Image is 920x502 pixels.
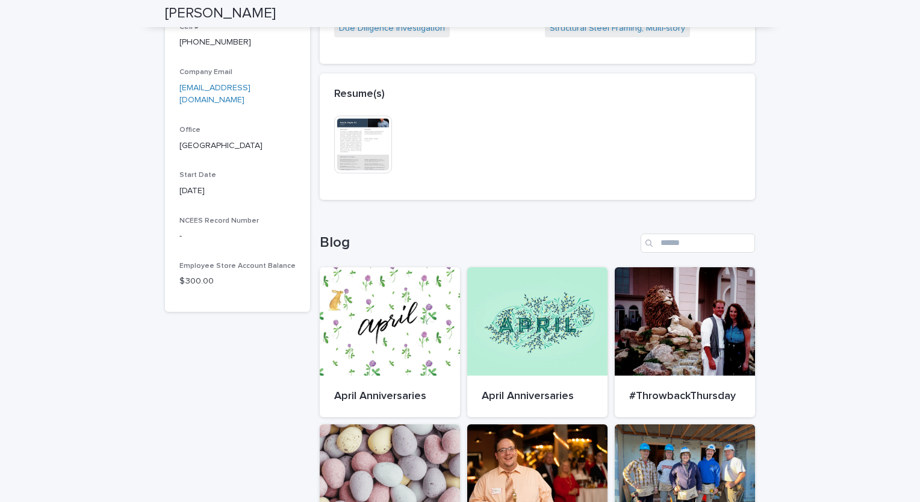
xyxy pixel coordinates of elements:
[179,126,200,134] span: Office
[320,267,460,418] a: April Anniversaries
[179,23,199,31] span: Cell #
[467,267,608,418] a: April Anniversaries
[629,390,741,403] p: #ThrowbackThursday
[165,5,276,22] h2: [PERSON_NAME]
[615,267,755,418] a: #ThrowbackThursday
[334,390,446,403] p: April Anniversaries
[320,234,636,252] h1: Blog
[179,140,296,152] p: [GEOGRAPHIC_DATA]
[641,234,755,253] input: Search
[482,390,593,403] p: April Anniversaries
[179,69,232,76] span: Company Email
[179,38,251,46] a: [PHONE_NUMBER]
[179,185,296,197] p: [DATE]
[179,172,216,179] span: Start Date
[179,230,296,243] p: -
[179,84,250,105] a: [EMAIL_ADDRESS][DOMAIN_NAME]
[334,88,385,101] h2: Resume(s)
[339,22,445,35] a: Due Diligence Investigation
[179,217,259,225] span: NCEES Record Number
[179,262,296,270] span: Employee Store Account Balance
[179,275,296,288] p: $ 300.00
[550,22,685,35] a: Structural Steel Framing, Multi-story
